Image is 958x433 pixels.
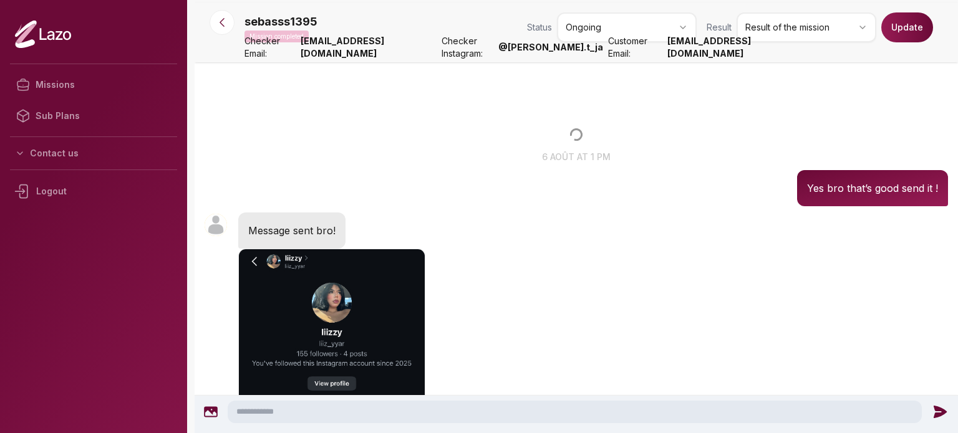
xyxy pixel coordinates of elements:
strong: [EMAIL_ADDRESS][DOMAIN_NAME] [301,35,437,60]
strong: [EMAIL_ADDRESS][DOMAIN_NAME] [667,35,803,60]
img: User avatar [205,214,227,236]
p: Mission completed [244,31,309,42]
p: 6 août at 1 pm [195,150,958,163]
p: sebasss1395 [244,13,317,31]
span: Result [707,21,732,34]
p: Message sent bro! [248,222,336,239]
span: Checker Instagram: [442,35,493,60]
span: Checker Email: [244,35,296,60]
p: Yes bro that’s good send it ! [807,180,938,196]
button: Update [881,12,933,42]
a: Missions [10,69,177,100]
button: Contact us [10,142,177,164]
span: Customer Email: [608,35,663,60]
span: Status [527,21,552,34]
a: Sub Plans [10,100,177,131]
strong: @ [PERSON_NAME].t_ja [498,41,603,54]
div: Logout [10,175,177,207]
